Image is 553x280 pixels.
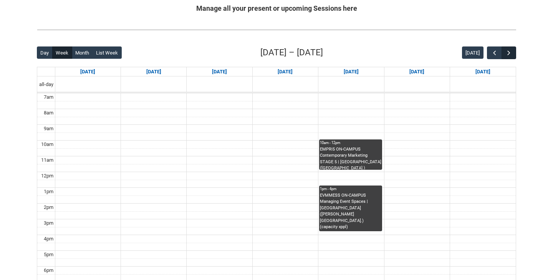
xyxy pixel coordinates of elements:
button: List Week [93,46,122,59]
a: Go to September 7, 2025 [79,67,97,76]
img: REDU_GREY_LINE [37,26,516,34]
div: 1pm [42,188,55,196]
div: 8am [42,109,55,117]
button: [DATE] [462,46,483,59]
a: Go to September 9, 2025 [210,67,228,76]
a: Go to September 13, 2025 [474,67,492,76]
button: Next Week [502,46,516,59]
div: 11am [40,156,55,164]
div: 12pm [40,172,55,180]
div: 5pm [42,251,55,258]
a: Go to September 10, 2025 [276,67,294,76]
div: 6pm [42,267,55,274]
a: Go to September 11, 2025 [342,67,360,76]
h2: Manage all your present or upcoming Sessions here [37,3,516,13]
a: Go to September 12, 2025 [408,67,426,76]
div: EVMMESS ON-CAMPUS Managing Event Spaces | [GEOGRAPHIC_DATA] ([PERSON_NAME][GEOGRAPHIC_DATA].) (ca... [320,192,381,230]
button: Day [37,46,53,59]
div: 4pm [42,235,55,243]
div: 7am [42,93,55,101]
div: 9am [42,125,55,133]
div: 10am - 12pm [320,140,381,146]
div: EMPRI5 ON-CAMPUS Contemporary Marketing STAGE 5 | [GEOGRAPHIC_DATA] ([GEOGRAPHIC_DATA].) (capacit... [320,146,381,170]
div: 1pm - 4pm [320,186,381,192]
a: Go to September 8, 2025 [145,67,163,76]
button: Month [72,46,93,59]
div: 2pm [42,204,55,211]
h2: [DATE] – [DATE] [260,46,323,59]
div: 10am [40,141,55,148]
button: Previous Week [487,46,502,59]
span: all-day [38,81,55,88]
button: Week [52,46,72,59]
div: 3pm [42,219,55,227]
